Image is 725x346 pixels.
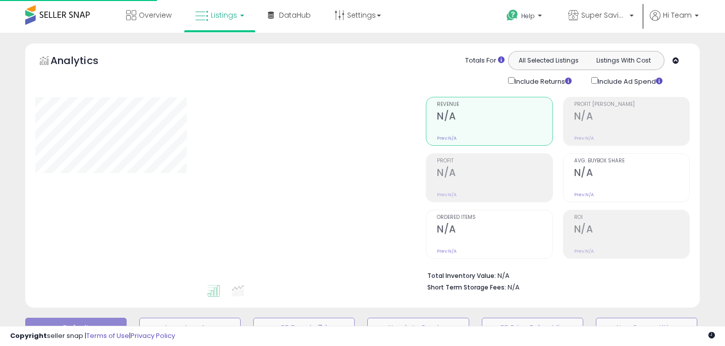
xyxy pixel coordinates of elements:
span: Ordered Items [437,215,552,220]
button: Default [25,318,127,338]
h2: N/A [574,167,689,181]
span: ROI [574,215,689,220]
button: Inventory Age [139,318,241,338]
h2: N/A [437,167,552,181]
h2: N/A [574,110,689,124]
small: Prev: N/A [574,192,594,198]
small: Prev: N/A [437,248,457,254]
button: BB Price Below Min [482,318,583,338]
span: Super Savings Now (NEW) [581,10,627,20]
i: Get Help [506,9,519,22]
b: Short Term Storage Fees: [427,283,506,292]
button: Non Competitive [596,318,697,338]
small: Prev: N/A [437,192,457,198]
a: Help [498,2,552,33]
h2: N/A [437,223,552,237]
button: Needs to Reprice [367,318,469,338]
h2: N/A [437,110,552,124]
small: Prev: N/A [574,248,594,254]
a: Hi Team [650,10,699,33]
div: Totals For [465,56,505,66]
span: Revenue [437,102,552,107]
li: N/A [427,269,682,281]
span: Help [521,12,535,20]
div: seller snap | | [10,331,175,341]
span: N/A [508,282,520,292]
a: Terms of Use [86,331,129,340]
span: Profit [PERSON_NAME] [574,102,689,107]
span: Profit [437,158,552,164]
span: Listings [211,10,237,20]
button: All Selected Listings [511,54,586,67]
a: Privacy Policy [131,331,175,340]
span: Overview [139,10,172,20]
b: Total Inventory Value: [427,271,496,280]
button: Listings With Cost [586,54,661,67]
small: Prev: N/A [574,135,594,141]
div: Include Returns [500,75,584,87]
strong: Copyright [10,331,47,340]
small: Prev: N/A [437,135,457,141]
h2: N/A [574,223,689,237]
h5: Analytics [50,53,118,70]
button: BB Drop in 7d [253,318,355,338]
div: Include Ad Spend [584,75,679,87]
span: Avg. Buybox Share [574,158,689,164]
span: DataHub [279,10,311,20]
span: Hi Team [663,10,692,20]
